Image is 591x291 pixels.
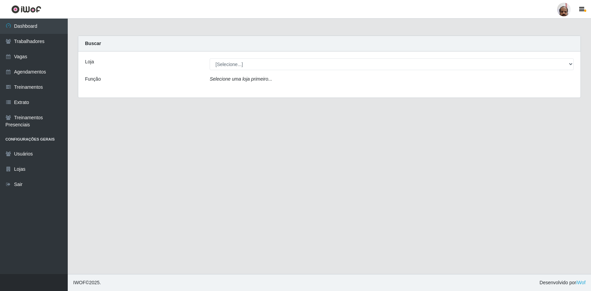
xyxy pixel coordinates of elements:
[210,76,272,82] i: Selecione uma loja primeiro...
[85,58,94,65] label: Loja
[576,280,586,285] a: iWof
[11,5,41,14] img: CoreUI Logo
[73,279,101,286] span: © 2025 .
[73,280,86,285] span: IWOF
[85,41,101,46] strong: Buscar
[85,76,101,83] label: Função
[540,279,586,286] span: Desenvolvido por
